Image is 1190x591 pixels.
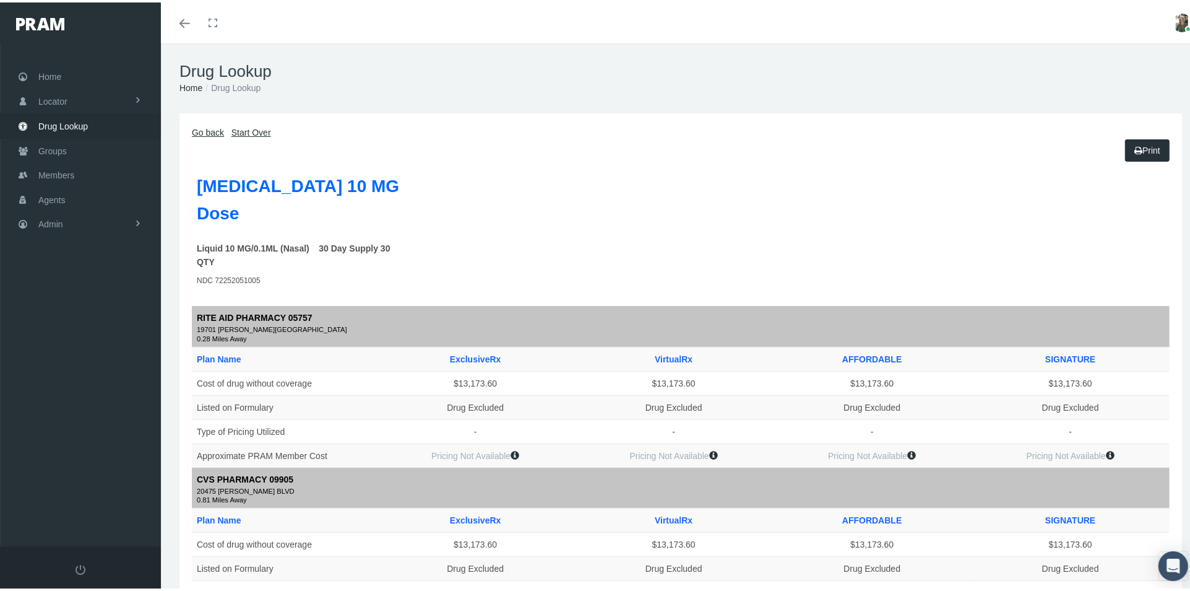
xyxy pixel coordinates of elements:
th: ExclusiveRx [376,344,575,369]
td: $13,173.60 [773,530,972,554]
td: - [574,417,773,441]
span: Groups [38,137,67,160]
td: Drug Excluded [773,554,972,579]
td: - [971,417,1170,441]
td: Approximate PRAM Member Cost [192,441,376,465]
td: Drug Excluded [574,554,773,579]
th: VirtualRx [574,344,773,369]
span: Admin [38,210,63,234]
label: Liquid 10 MG/0.1ML (Nasal) 30 Day Supply 30 QTY [197,239,403,266]
b: RITE AID PHARMACY 05757 [197,310,313,320]
td: Pricing Not Available [773,441,972,465]
h1: Drug Lookup [179,59,1182,79]
th: SIGNATURE [971,344,1170,369]
th: SIGNATURE [971,506,1170,530]
a: Home [179,81,202,90]
li: Drug Lookup [202,79,261,92]
td: Drug Excluded [574,393,773,417]
span: Locator [38,87,67,111]
td: Cost of drug without coverage [192,530,376,554]
th: ExclusiveRx [376,506,575,530]
a: Go back [192,125,224,135]
td: $13,173.60 [971,530,1170,554]
td: Listed on Formulary [192,554,376,579]
label: [MEDICAL_DATA] 10 MG Dose [197,170,403,225]
th: Plan Name [192,506,376,530]
td: Pricing Not Available [971,441,1170,465]
td: - [376,417,575,441]
span: Home [38,63,61,86]
small: 0.28 Miles Away [197,333,1165,339]
b: CVS PHARMACY 09905 [197,472,293,482]
small: 20475 [PERSON_NAME] BLVD [197,484,1165,495]
td: $13,173.60 [376,530,575,554]
td: $13,173.60 [376,369,575,393]
span: Drug Lookup [38,112,88,136]
span: Agents [38,186,66,209]
th: AFFORDABLE [773,506,972,530]
td: Drug Excluded [376,554,575,579]
img: PRAM_20_x_78.png [16,15,64,28]
th: AFFORDABLE [773,344,972,369]
div: Open Intercom Messenger [1158,549,1188,579]
a: Print [1125,137,1170,159]
label: NDC 72252051005 [197,273,261,284]
td: Cost of drug without coverage [192,369,376,393]
a: Start Over [231,125,271,135]
td: - [773,417,972,441]
td: Drug Excluded [773,393,972,417]
td: Drug Excluded [376,393,575,417]
td: Listed on Formulary [192,393,376,417]
td: $13,173.60 [971,369,1170,393]
th: VirtualRx [574,506,773,530]
td: Drug Excluded [971,554,1170,579]
small: 0.81 Miles Away [197,494,1165,501]
td: Drug Excluded [971,393,1170,417]
td: $13,173.60 [773,369,972,393]
th: Plan Name [192,344,376,369]
td: $13,173.60 [574,530,773,554]
td: Pricing Not Available [574,441,773,465]
small: 19701 [PERSON_NAME][GEOGRAPHIC_DATA] [197,322,1165,333]
td: $13,173.60 [574,369,773,393]
td: Type of Pricing Utilized [192,417,376,441]
span: Members [38,161,74,185]
td: Pricing Not Available [376,441,575,465]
